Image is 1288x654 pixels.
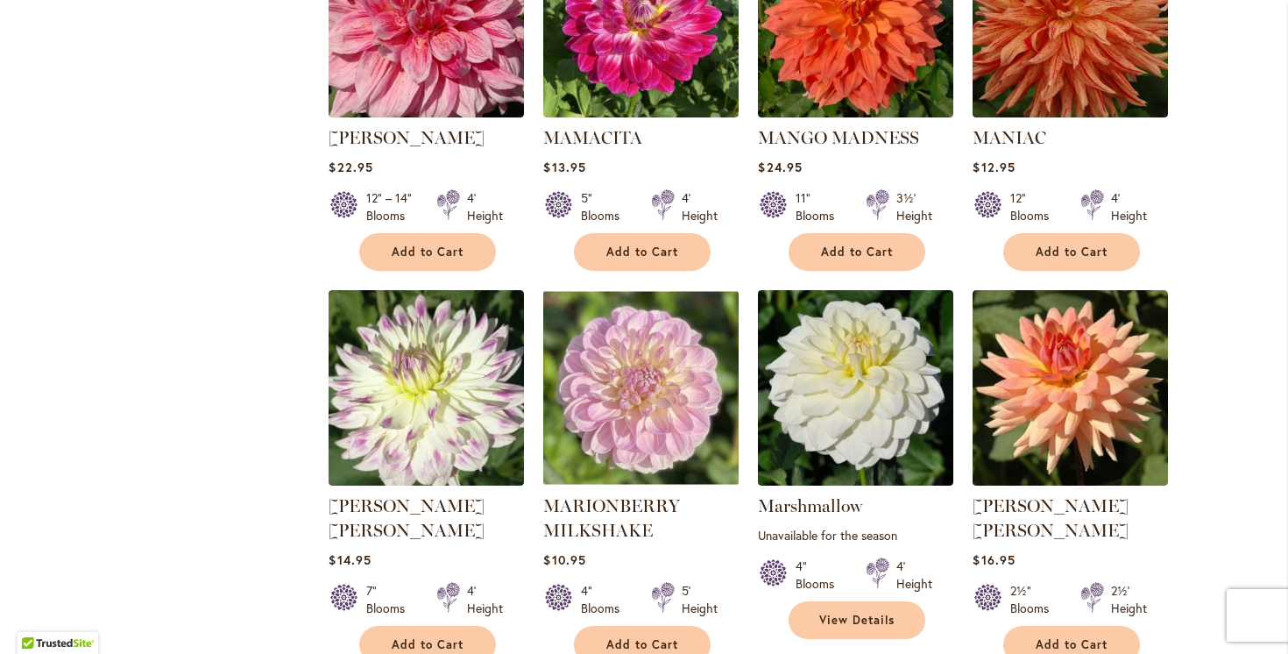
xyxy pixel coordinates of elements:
a: [PERSON_NAME] [PERSON_NAME] [329,495,485,541]
a: MAKI [329,104,524,121]
div: 7" Blooms [366,582,415,617]
div: 4' Height [682,189,718,224]
p: Unavailable for the season [758,527,953,544]
a: [PERSON_NAME] [329,127,485,148]
span: Add to Cart [606,637,678,652]
span: $14.95 [329,551,371,568]
a: Mango Madness [758,104,953,121]
div: 3½' Height [896,189,932,224]
span: $12.95 [973,159,1015,175]
a: MARGARET ELLEN [329,473,524,489]
span: Add to Cart [392,637,464,652]
a: View Details [789,601,925,639]
a: Marshmallow [758,495,862,516]
button: Add to Cart [574,233,711,271]
div: 4' Height [1111,189,1147,224]
button: Add to Cart [789,233,925,271]
a: MARIONBERRY MILKSHAKE [543,495,680,541]
a: MANGO MADNESS [758,127,919,148]
img: MARGARET ELLEN [329,290,524,486]
span: Add to Cart [1036,245,1108,259]
a: [PERSON_NAME] [PERSON_NAME] [973,495,1129,541]
a: MANIAC [973,127,1046,148]
div: 2½' Height [1111,582,1147,617]
div: 4' Height [896,558,932,593]
span: $13.95 [543,159,585,175]
img: MARIONBERRY MILKSHAKE [543,290,739,486]
a: MARIONBERRY MILKSHAKE [543,473,739,489]
span: $24.95 [758,159,802,175]
span: View Details [819,613,895,628]
img: Mary Jo [973,290,1168,486]
img: Marshmallow [758,290,953,486]
iframe: Launch Accessibility Center [13,592,62,641]
button: Add to Cart [1003,233,1140,271]
span: Add to Cart [1036,637,1108,652]
span: $22.95 [329,159,372,175]
button: Add to Cart [359,233,496,271]
div: 2½" Blooms [1010,582,1059,617]
div: 5' Height [682,582,718,617]
span: Add to Cart [821,245,893,259]
a: Mamacita [543,104,739,121]
a: Mary Jo [973,473,1168,489]
div: 4' Height [467,189,503,224]
div: 4" Blooms [581,582,630,617]
span: $10.95 [543,551,585,568]
a: Marshmallow [758,473,953,489]
span: Add to Cart [606,245,678,259]
div: 4" Blooms [796,558,845,593]
span: $16.95 [973,551,1015,568]
div: 11" Blooms [796,189,845,224]
div: 5" Blooms [581,189,630,224]
div: 4' Height [467,582,503,617]
div: 12" Blooms [1010,189,1059,224]
a: Maniac [973,104,1168,121]
a: MAMACITA [543,127,642,148]
div: 12" – 14" Blooms [366,189,415,224]
span: Add to Cart [392,245,464,259]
